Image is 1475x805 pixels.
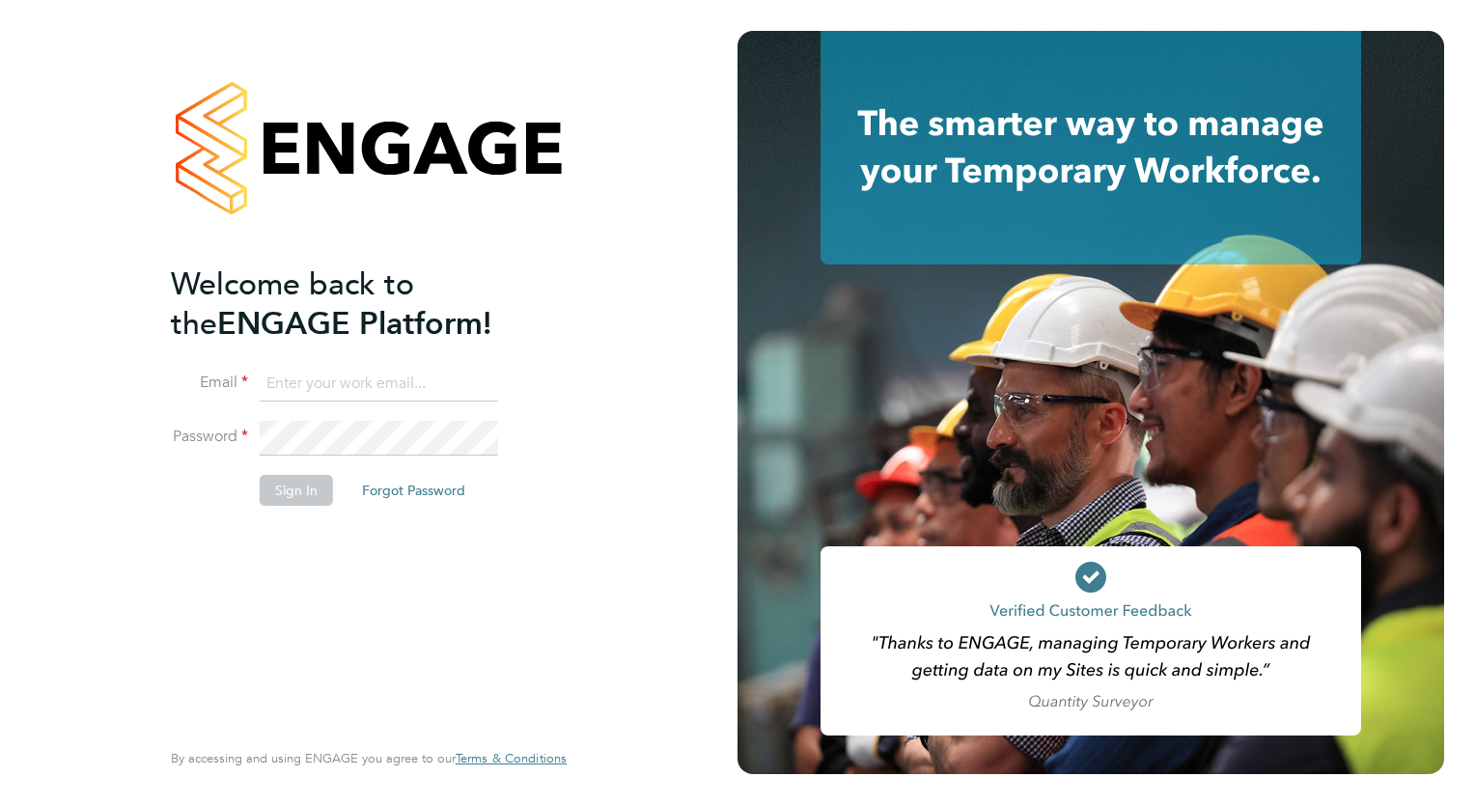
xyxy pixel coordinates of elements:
label: Email [171,373,248,393]
button: Forgot Password [347,475,481,506]
label: Password [171,427,248,447]
input: Enter your work email... [260,367,498,402]
span: Terms & Conditions [456,750,567,766]
span: By accessing and using ENGAGE you agree to our [171,750,567,766]
span: Welcome back to the [171,265,414,343]
h2: ENGAGE Platform! [171,264,547,344]
a: Terms & Conditions [456,751,567,766]
button: Sign In [260,475,333,506]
